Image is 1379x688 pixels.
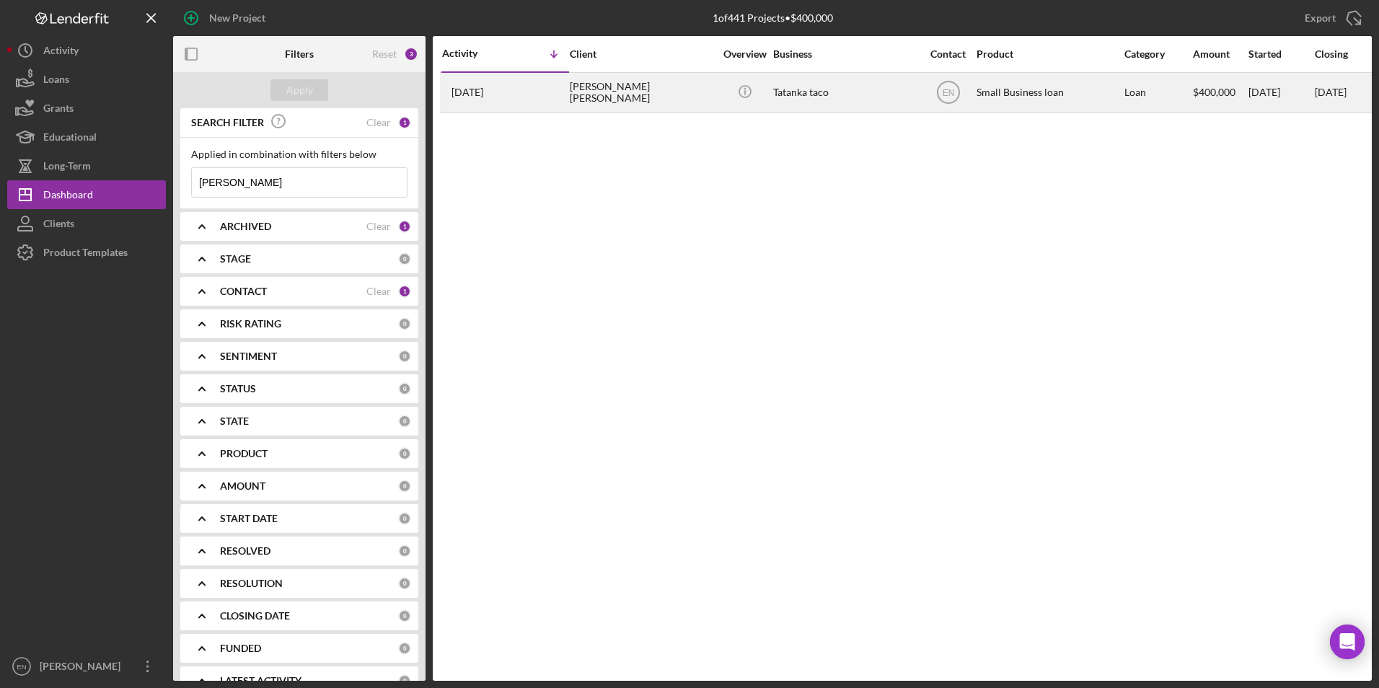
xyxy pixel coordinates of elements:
[220,610,290,622] b: CLOSING DATE
[7,151,166,180] button: Long-Term
[1193,48,1247,60] div: Amount
[1305,4,1336,32] div: Export
[173,4,280,32] button: New Project
[451,87,483,98] time: 2025-03-19 12:45
[220,286,267,297] b: CONTACT
[442,48,506,59] div: Activity
[286,79,313,101] div: Apply
[398,642,411,655] div: 0
[209,4,265,32] div: New Project
[7,652,166,681] button: EN[PERSON_NAME]
[1315,86,1347,98] time: [DATE]
[1124,48,1191,60] div: Category
[17,663,26,671] text: EN
[398,415,411,428] div: 0
[220,480,265,492] b: AMOUNT
[1248,48,1313,60] div: Started
[977,48,1121,60] div: Product
[398,544,411,557] div: 0
[1124,74,1191,112] div: Loan
[7,94,166,123] button: Grants
[398,512,411,525] div: 0
[398,252,411,265] div: 0
[942,88,954,98] text: EN
[398,116,411,129] div: 1
[43,238,128,270] div: Product Templates
[220,578,283,589] b: RESOLUTION
[191,149,407,160] div: Applied in combination with filters below
[43,65,69,97] div: Loans
[977,74,1121,112] div: Small Business loan
[713,12,833,24] div: 1 of 441 Projects • $400,000
[398,577,411,590] div: 0
[1330,625,1365,659] div: Open Intercom Messenger
[366,221,391,232] div: Clear
[366,117,391,128] div: Clear
[1193,74,1247,112] div: $400,000
[43,151,91,184] div: Long-Term
[43,180,93,213] div: Dashboard
[570,48,714,60] div: Client
[220,415,249,427] b: STATE
[220,383,256,394] b: STATUS
[7,238,166,267] button: Product Templates
[220,545,270,557] b: RESOLVED
[398,350,411,363] div: 0
[718,48,772,60] div: Overview
[366,286,391,297] div: Clear
[398,317,411,330] div: 0
[220,350,277,362] b: SENTIMENT
[36,652,130,684] div: [PERSON_NAME]
[220,643,261,654] b: FUNDED
[270,79,328,101] button: Apply
[921,48,975,60] div: Contact
[285,48,314,60] b: Filters
[7,123,166,151] button: Educational
[220,448,268,459] b: PRODUCT
[43,94,74,126] div: Grants
[570,74,714,112] div: [PERSON_NAME] [PERSON_NAME]
[7,209,166,238] button: Clients
[398,285,411,298] div: 1
[773,74,917,112] div: Tatanka taco
[43,209,74,242] div: Clients
[398,220,411,233] div: 1
[43,123,97,155] div: Educational
[398,609,411,622] div: 0
[220,513,278,524] b: START DATE
[1290,4,1372,32] button: Export
[7,180,166,209] button: Dashboard
[220,675,301,687] b: LATEST ACTIVITY
[404,47,418,61] div: 3
[398,480,411,493] div: 0
[398,382,411,395] div: 0
[1248,74,1313,112] div: [DATE]
[7,36,166,65] button: Activity
[220,253,251,265] b: STAGE
[43,36,79,69] div: Activity
[398,674,411,687] div: 0
[372,48,397,60] div: Reset
[7,65,166,94] button: Loans
[191,117,264,128] b: SEARCH FILTER
[220,318,281,330] b: RISK RATING
[220,221,271,232] b: ARCHIVED
[398,447,411,460] div: 0
[773,48,917,60] div: Business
